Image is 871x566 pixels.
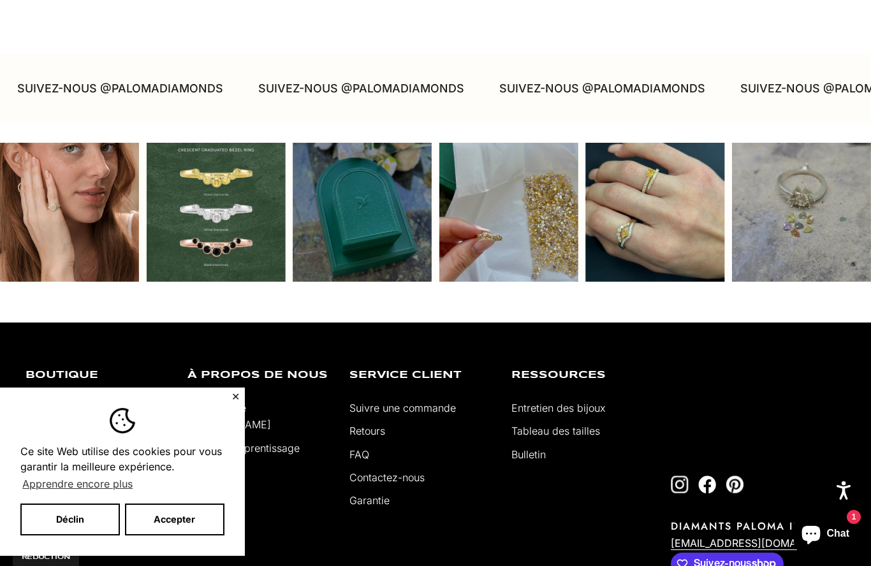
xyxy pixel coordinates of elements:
[154,514,195,525] font: Accepter
[256,82,462,95] font: SUIVEZ-NOUS @PALOMADIAMONDS
[349,370,462,380] font: Service client
[20,474,135,493] a: Apprendre encore plus
[26,370,98,380] font: Boutique
[732,143,871,282] div: La publication Instagram s'ouvre dans une fenêtre contextuelle
[22,477,133,490] font: Apprendre encore plus
[187,370,328,380] font: À propos de nous
[231,393,240,400] button: Fermer
[293,143,432,282] div: La publication Instagram s'ouvre dans une fenêtre contextuelle
[790,514,861,556] inbox-online-store-chat: Chat de la boutique en ligne Shopify
[231,390,240,403] font: ✕
[511,424,600,437] a: Tableau des tailles
[439,143,578,282] div: La publication Instagram s'ouvre dans une fenêtre contextuelle
[511,448,546,461] a: Bulletin
[20,445,222,473] font: Ce site Web utilise des cookies pour vous garantir la meilleure expérience.
[56,514,84,525] font: Déclin
[671,519,816,533] font: DIAMANTS PALOMA INC.
[585,143,724,282] div: La publication Instagram s'ouvre dans une fenêtre contextuelle
[726,475,743,493] a: Suivez-nous sur Pinterest
[349,402,456,414] a: Suivre une commande
[698,475,716,493] a: Suivez-nous sur Facebook
[147,143,286,282] div: La publication Instagram s'ouvre dans une fenêtre contextuelle
[110,408,135,433] img: Bannière de cookies
[349,494,390,507] a: Garantie
[511,370,606,380] font: Ressources
[511,402,606,414] a: Entretien des bijoux
[349,471,425,484] a: Contactez-nous
[349,424,385,437] a: Retours
[671,475,689,493] a: Suivez-nous sur Instagram
[125,504,224,535] button: Accepter
[20,504,120,535] button: Déclin
[497,82,703,95] font: SUIVEZ-NOUS @PALOMADIAMONDS
[349,448,369,461] a: FAQ
[15,82,221,95] font: SUIVEZ-NOUS @PALOMADIAMONDS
